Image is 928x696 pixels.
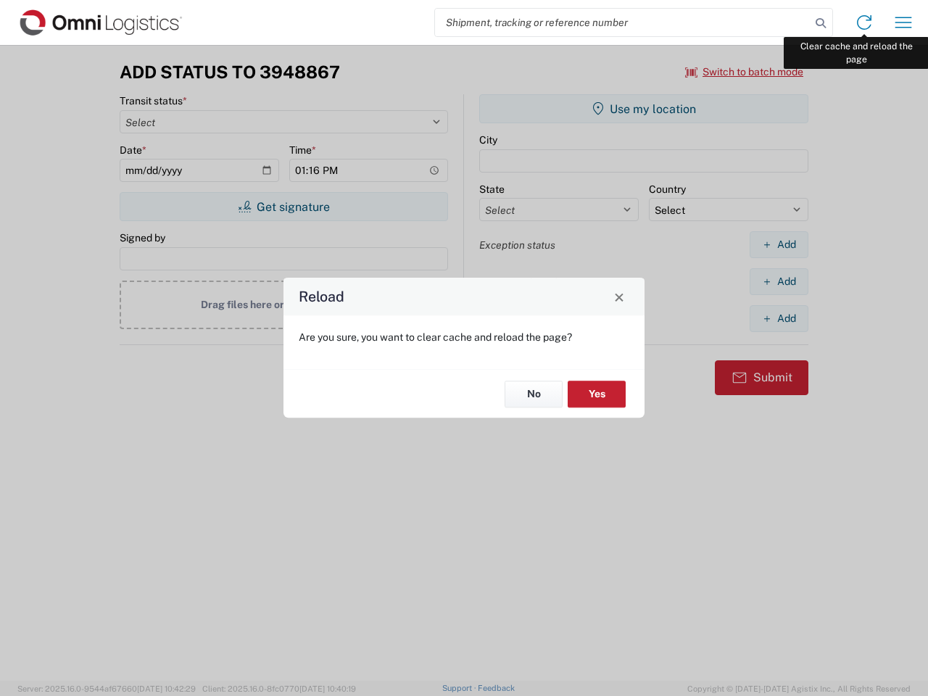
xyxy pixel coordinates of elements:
button: Close [609,286,629,307]
button: Yes [568,381,626,407]
h4: Reload [299,286,344,307]
p: Are you sure, you want to clear cache and reload the page? [299,331,629,344]
input: Shipment, tracking or reference number [435,9,811,36]
button: No [505,381,563,407]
